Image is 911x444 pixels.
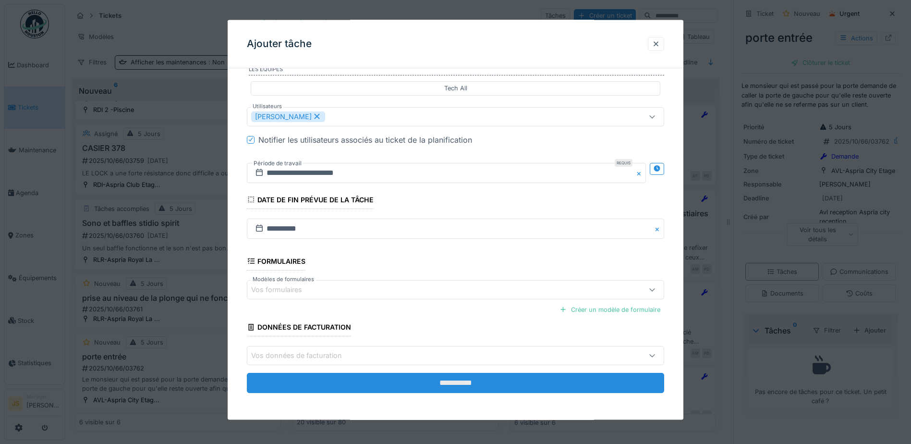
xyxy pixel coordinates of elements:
button: Close [635,162,646,183]
label: Modèles de formulaires [251,275,316,283]
div: Données de facturation [247,320,351,336]
div: Requis [615,159,632,166]
h3: Ajouter tâche [247,38,312,50]
div: [PERSON_NAME] [251,111,325,122]
div: Tech All [444,84,467,93]
button: Close [654,218,664,238]
div: Créer un modèle de formulaire [556,303,664,316]
div: Vos formulaires [251,284,316,295]
div: Vos données de facturation [251,350,355,361]
label: Les équipes [249,65,664,75]
label: Période de travail [253,158,303,168]
div: Formulaires [247,254,305,270]
label: Utilisateurs [251,102,284,110]
div: Date de fin prévue de la tâche [247,192,374,209]
div: Notifier les utilisateurs associés au ticket de la planification [258,134,472,145]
